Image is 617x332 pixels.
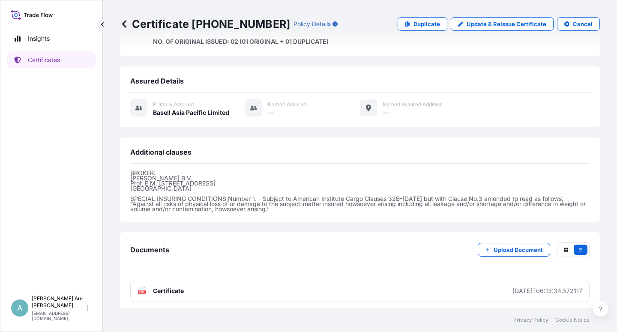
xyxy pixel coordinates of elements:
span: A [17,304,22,312]
a: Update & Reissue Certificate [451,17,554,31]
p: Upload Document [494,245,543,254]
button: Upload Document [478,243,550,257]
p: [PERSON_NAME] Au-[PERSON_NAME] [32,295,85,309]
a: Insights [7,30,96,47]
a: Privacy Policy [513,317,548,323]
a: PDFCertificate[DATE]T06:13:34.572117 [130,280,590,302]
p: Insights [28,34,50,43]
a: Duplicate [398,17,447,31]
p: Policy Details [294,20,331,28]
p: BROKER: [PERSON_NAME] B.V. Prof. E.M. [STREET_ADDRESS] [GEOGRAPHIC_DATA] SPECIAL INSURING CONDITI... [130,170,590,212]
p: Cancel [573,20,593,28]
p: Update & Reissue Certificate [467,20,546,28]
text: PDF [139,290,145,293]
span: Assured Details [130,77,184,85]
span: Named Assured [268,101,306,108]
button: Cancel [557,17,600,31]
a: Cookie Notice [555,317,590,323]
span: Primary assured [153,101,194,108]
span: Basell Asia Pacific Limited [153,108,229,117]
span: — [268,108,274,117]
p: [EMAIL_ADDRESS][DOMAIN_NAME] [32,311,85,321]
span: Documents [130,245,169,254]
a: Certificates [7,51,96,69]
span: Additional clauses [130,148,192,156]
span: — [383,108,389,117]
p: Duplicate [413,20,440,28]
p: Certificates [28,56,60,64]
div: [DATE]T06:13:34.572117 [512,287,582,295]
p: Certificate [PHONE_NUMBER] [120,17,290,31]
span: Certificate [153,287,184,295]
span: Named Assured Address [383,101,442,108]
